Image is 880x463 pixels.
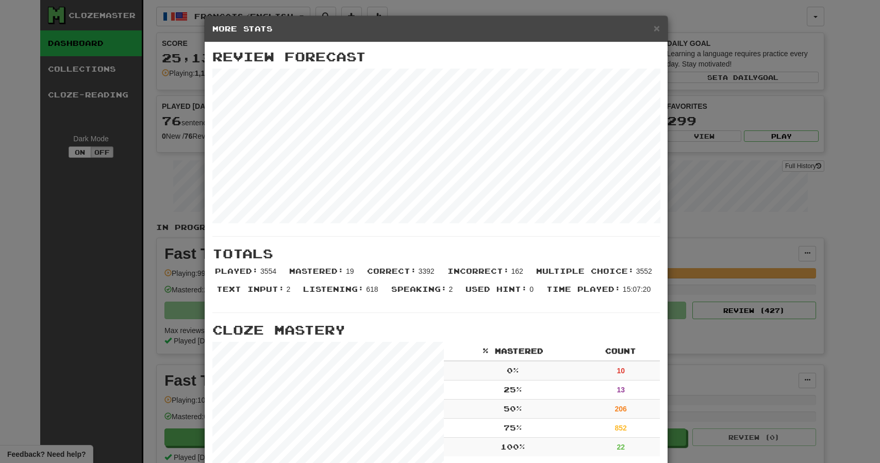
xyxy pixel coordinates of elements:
[444,361,582,381] td: 0 %
[447,267,509,275] span: Incorrect :
[617,386,625,394] strong: 13
[654,23,660,34] button: Close
[386,284,461,302] li: 2
[444,381,582,400] td: 25 %
[212,24,660,34] h5: More Stats
[654,22,660,34] span: ×
[212,247,660,260] h3: Totals
[444,438,582,457] td: 100 %
[536,267,634,275] span: Multiple Choice :
[289,267,344,275] span: Mastered :
[466,285,527,293] span: Used Hint :
[211,284,298,302] li: 2
[442,266,531,284] li: 162
[615,424,627,432] strong: 852
[303,285,364,293] span: Listening :
[444,419,582,438] td: 75 %
[444,342,582,361] th: % Mastered
[362,266,442,284] li: 3392
[217,285,285,293] span: Text Input :
[582,342,660,361] th: Count
[212,50,660,63] h3: Review Forecast
[460,284,541,302] li: 0
[367,267,417,275] span: Correct :
[615,405,627,413] strong: 206
[546,285,621,293] span: Time Played :
[617,367,625,375] strong: 10
[391,285,447,293] span: Speaking :
[215,267,258,275] span: Played :
[541,284,658,302] li: 15:07:20
[284,266,361,284] li: 19
[617,443,625,451] strong: 22
[298,284,386,302] li: 618
[444,400,582,419] td: 50 %
[210,266,284,284] li: 3554
[531,266,660,284] li: 3552
[212,323,660,337] h3: Cloze Mastery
